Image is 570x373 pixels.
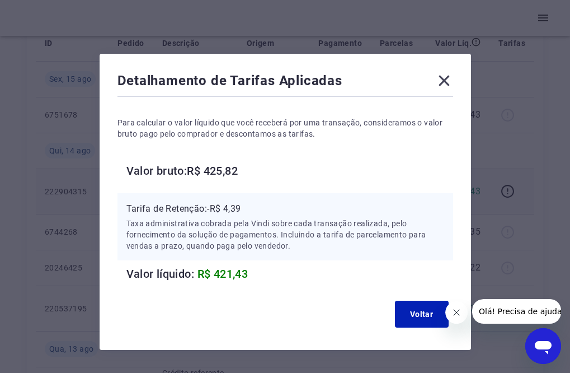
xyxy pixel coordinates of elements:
p: Taxa administrativa cobrada pela Vindi sobre cada transação realizada, pelo fornecimento da soluç... [126,218,444,251]
h6: Valor bruto: R$ 425,82 [126,162,453,180]
iframe: Fechar mensagem [445,301,468,324]
span: R$ 421,43 [197,267,248,281]
p: Tarifa de Retenção: -R$ 4,39 [126,202,444,216]
iframe: Mensagem da empresa [472,299,561,324]
button: Voltar [395,301,449,328]
span: Olá! Precisa de ajuda? [7,8,94,17]
p: Para calcular o valor líquido que você receberá por uma transação, consideramos o valor bruto pag... [117,117,453,139]
iframe: Botão para abrir a janela de mensagens [525,328,561,364]
h6: Valor líquido: [126,265,453,283]
div: Detalhamento de Tarifas Aplicadas [117,72,453,94]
